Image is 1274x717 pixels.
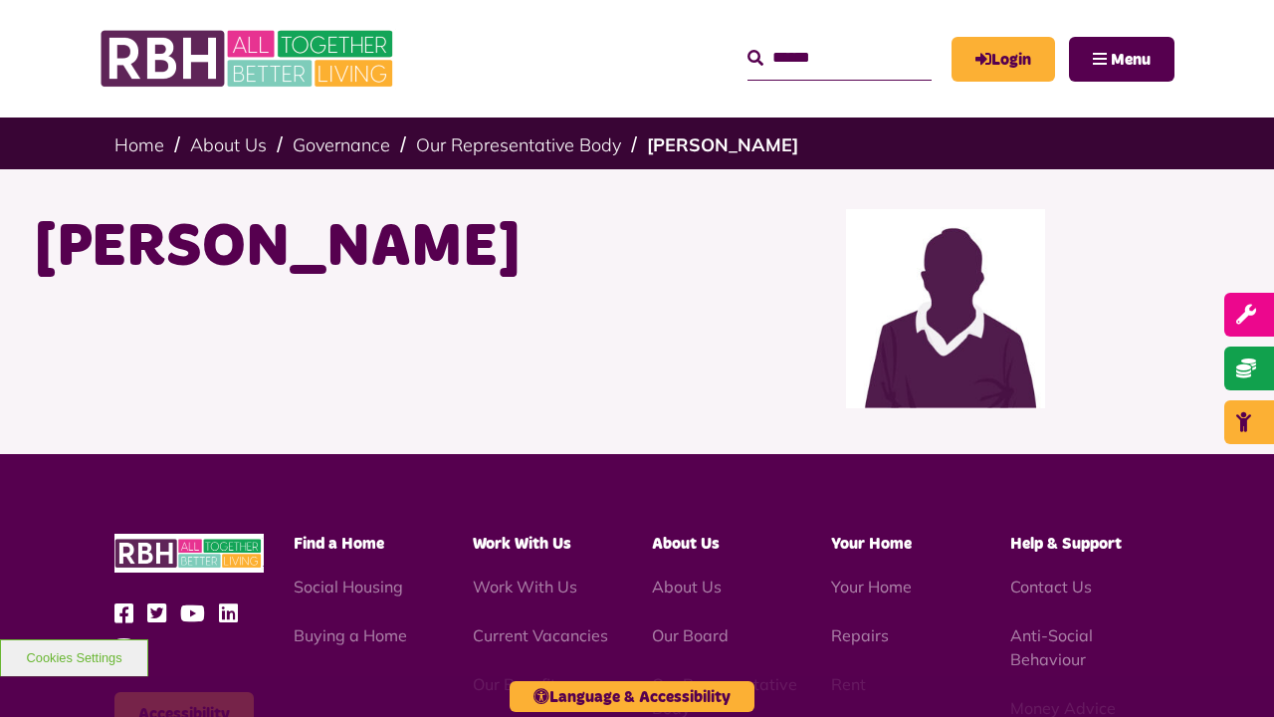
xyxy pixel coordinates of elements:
h1: [PERSON_NAME] [35,209,622,287]
a: Our Representative Body [416,133,621,156]
span: Work With Us [473,536,571,552]
a: MyRBH [952,37,1055,82]
a: Anti-Social Behaviour [1010,625,1093,669]
span: Find a Home [294,536,384,552]
a: About Us [190,133,267,156]
span: About Us [652,536,720,552]
a: Governance [293,133,390,156]
a: Repairs [831,625,889,645]
img: RBH [100,20,398,98]
img: Male 2 [846,209,1045,408]
a: Home [114,133,164,156]
a: Current Vacancies [473,625,608,645]
a: Work With Us [473,577,577,597]
button: Language & Accessibility [510,681,754,712]
a: Your Home [831,577,912,597]
a: Social Housing [294,577,403,597]
button: Navigation [1069,37,1174,82]
a: [PERSON_NAME] [647,133,798,156]
a: Our Board [652,625,729,645]
a: Rent [831,674,866,694]
span: Help & Support [1010,536,1122,552]
a: Buying a Home [294,625,407,645]
img: RBH [114,534,264,573]
a: Contact Us [1010,577,1092,597]
iframe: Netcall Web Assistant for live chat [1184,627,1274,717]
span: Your Home [831,536,912,552]
a: About Us [652,577,722,597]
a: Our Benefits [473,674,564,694]
span: Menu [1111,52,1151,68]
